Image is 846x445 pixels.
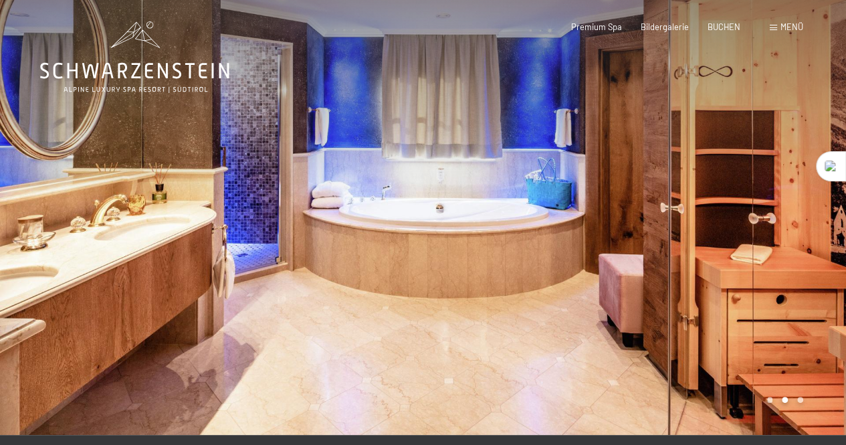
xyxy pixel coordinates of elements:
[780,21,803,32] span: Menü
[571,21,622,32] a: Premium Spa
[708,21,740,32] a: BUCHEN
[641,21,689,32] a: Bildergalerie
